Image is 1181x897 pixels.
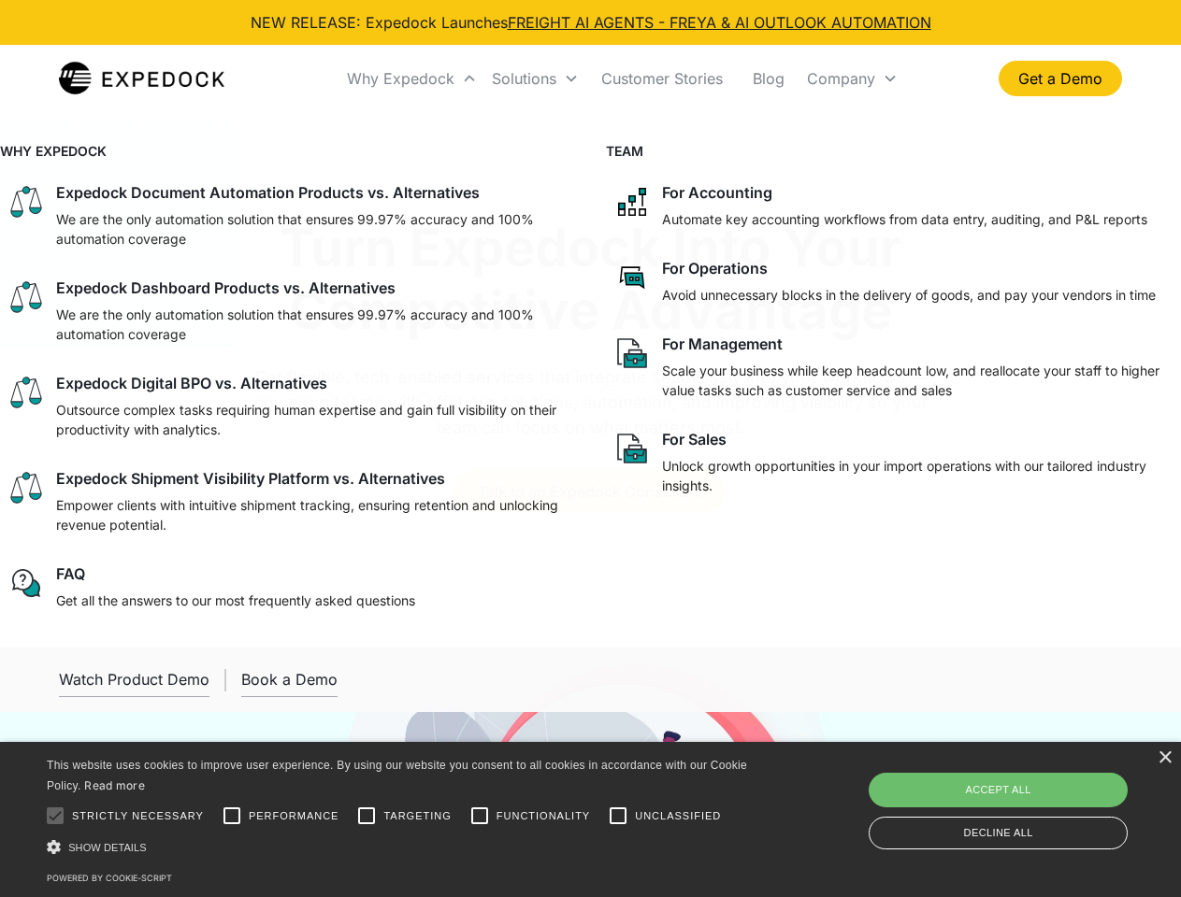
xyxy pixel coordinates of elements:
[47,873,172,883] a: Powered by cookie-script
[47,759,747,793] span: This website uses cookies to improve user experience. By using our website you consent to all coo...
[347,69,454,88] div: Why Expedock
[47,837,754,857] div: Show details
[56,183,480,202] div: Expedock Document Automation Products vs. Alternatives
[662,430,727,448] div: For Sales
[662,183,772,202] div: For Accounting
[613,430,651,467] img: paper and bag icon
[492,69,556,88] div: Solutions
[613,335,651,372] img: paper and bag icon
[635,808,721,824] span: Unclassified
[497,808,590,824] span: Functionality
[7,183,45,221] img: scale icon
[508,13,931,32] a: FREIGHT AI AGENTS - FREYA & AI OUTLOOK AUTOMATION
[68,842,147,853] span: Show details
[241,662,338,697] a: Book a Demo
[339,47,484,110] div: Why Expedock
[241,670,338,689] div: Book a Demo
[56,374,327,392] div: Expedock Digital BPO vs. Alternatives
[662,361,1174,400] p: Scale your business while keep headcount low, and reallocate your staff to higher value tasks suc...
[251,11,931,34] div: NEW RELEASE: Expedock Launches
[586,47,738,110] a: Customer Stories
[56,591,415,610] p: Get all the answers to our most frequently asked questions
[799,47,905,110] div: Company
[7,469,45,506] img: scale icon
[72,808,204,824] span: Strictly necessary
[870,695,1181,897] iframe: Chat Widget
[662,335,783,353] div: For Management
[662,456,1174,495] p: Unlock growth opportunities in your import operations with our tailored industry insights.
[56,209,569,249] p: We are the only automation solution that ensures 99.97% accuracy and 100% automation coverage
[7,374,45,411] img: scale icon
[999,61,1122,96] a: Get a Demo
[484,47,586,110] div: Solutions
[7,278,45,316] img: scale icon
[249,808,339,824] span: Performance
[56,469,445,488] div: Expedock Shipment Visibility Platform vs. Alternatives
[662,285,1156,305] p: Avoid unnecessary blocks in the delivery of goods, and pay your vendors in time
[59,60,224,97] img: Expedock Logo
[7,564,45,602] img: regular chat bubble icon
[613,183,651,221] img: network like icon
[738,47,799,110] a: Blog
[56,495,569,534] p: Empower clients with intuitive shipment tracking, ensuring retention and unlocking revenue potent...
[59,670,209,689] div: Watch Product Demo
[662,209,1147,229] p: Automate key accounting workflows from data entry, auditing, and P&L reports
[613,259,651,296] img: rectangular chat bubble icon
[56,278,396,297] div: Expedock Dashboard Products vs. Alternatives
[56,400,569,439] p: Outsource complex tasks requiring human expertise and gain full visibility on their productivity ...
[662,259,768,278] div: For Operations
[84,778,145,792] a: Read more
[59,662,209,697] a: open lightbox
[56,305,569,344] p: We are the only automation solution that ensures 99.97% accuracy and 100% automation coverage
[807,69,875,88] div: Company
[59,60,224,97] a: home
[56,564,85,583] div: FAQ
[383,808,451,824] span: Targeting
